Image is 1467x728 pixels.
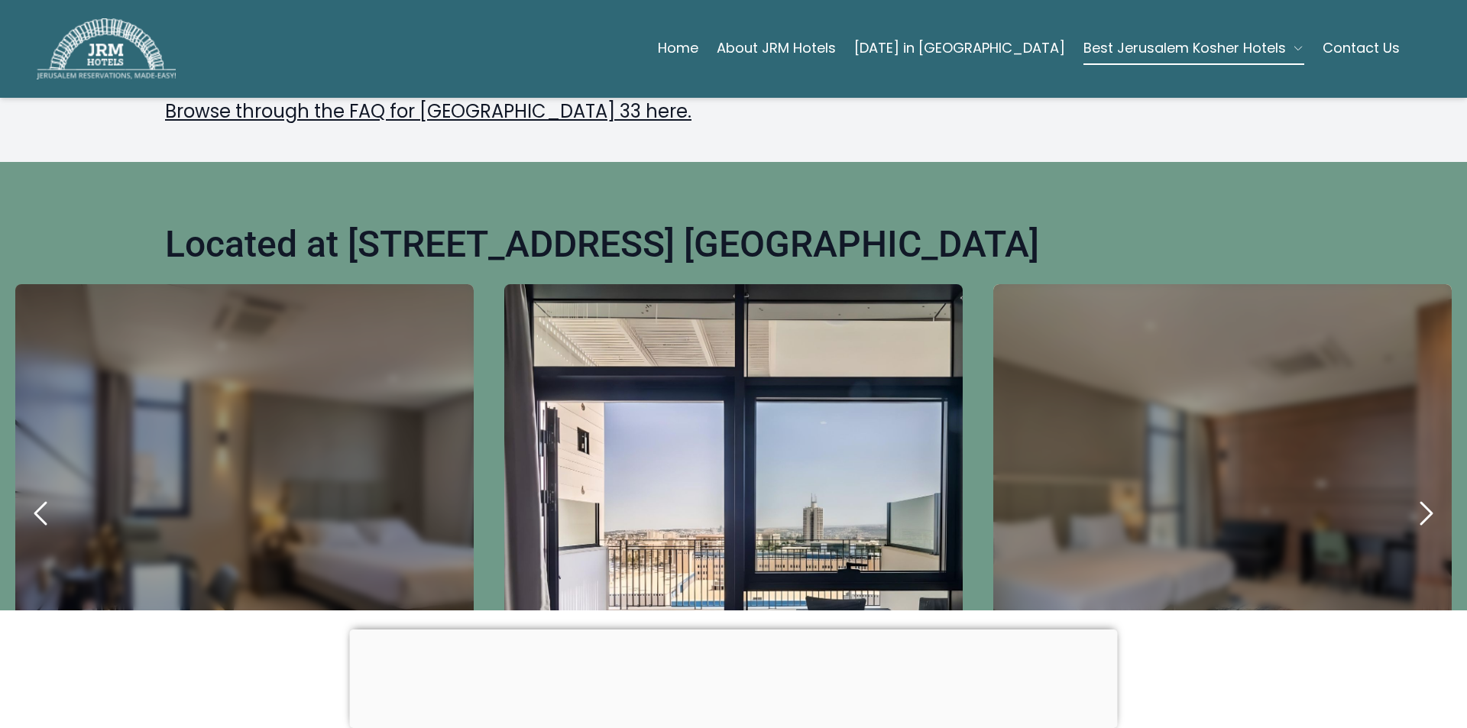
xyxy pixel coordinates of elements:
a: Home [658,33,698,63]
img: JRM Hotels [37,18,176,79]
iframe: Advertisement [350,629,1118,724]
a: [DATE] in [GEOGRAPHIC_DATA] [854,33,1065,63]
a: About JRM Hotels [717,33,836,63]
button: Best Jerusalem Kosher Hotels [1083,33,1304,63]
a: Browse through the FAQ for [GEOGRAPHIC_DATA] 33 here. [165,99,691,124]
h1: Located at [STREET_ADDRESS] [GEOGRAPHIC_DATA] [165,223,1039,266]
a: Contact Us [1323,33,1400,63]
span: Best Jerusalem Kosher Hotels [1083,37,1286,59]
button: next [1400,487,1452,539]
button: previous [15,487,67,539]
